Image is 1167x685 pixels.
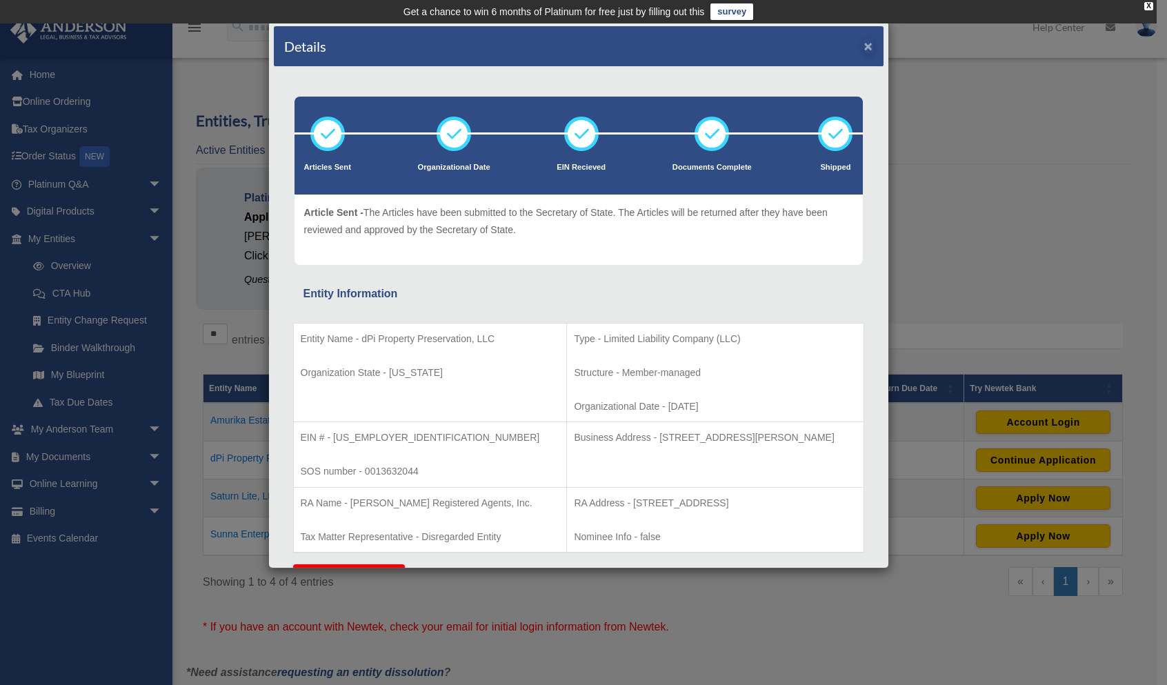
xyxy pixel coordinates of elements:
[574,429,856,446] p: Business Address - [STREET_ADDRESS][PERSON_NAME]
[303,284,854,304] div: Entity Information
[301,364,560,381] p: Organization State - [US_STATE]
[284,37,326,56] h4: Details
[818,161,852,175] p: Shipped
[301,463,560,480] p: SOS number - 0013632044
[418,161,490,175] p: Organizational Date
[304,161,351,175] p: Articles Sent
[574,398,856,415] p: Organizational Date - [DATE]
[304,204,853,238] p: The Articles have been submitted to the Secretary of State. The Articles will be returned after t...
[672,161,752,175] p: Documents Complete
[574,495,856,512] p: RA Address - [STREET_ADDRESS]
[301,495,560,512] p: RA Name - [PERSON_NAME] Registered Agents, Inc.
[304,207,363,218] span: Article Sent -
[301,429,560,446] p: EIN # - [US_EMPLOYER_IDENTIFICATION_NUMBER]
[301,330,560,348] p: Entity Name - dPi Property Preservation, LLC
[864,39,873,53] button: ×
[574,330,856,348] p: Type - Limited Liability Company (LLC)
[301,528,560,546] p: Tax Matter Representative - Disregarded Entity
[557,161,606,175] p: EIN Recieved
[574,364,856,381] p: Structure - Member-managed
[710,3,753,20] a: survey
[574,528,856,546] p: Nominee Info - false
[1144,2,1153,10] div: close
[403,3,705,20] div: Get a chance to win 6 months of Platinum for free just by filling out this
